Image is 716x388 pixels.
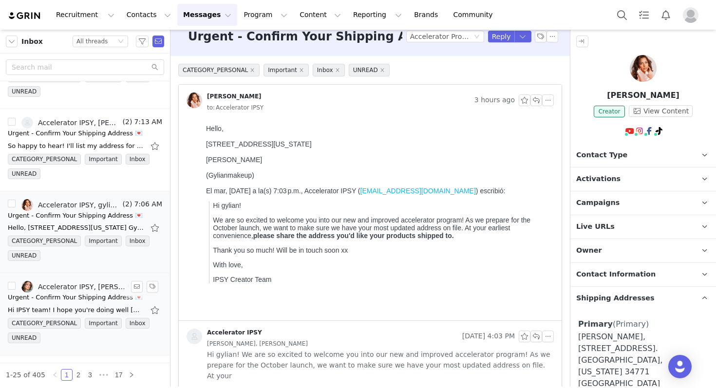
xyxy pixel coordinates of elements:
[6,369,45,381] li: 1-25 of 405
[294,4,347,26] button: Content
[683,7,698,23] img: placeholder-profile.jpg
[187,329,262,344] a: Accelerator IPSY
[178,64,260,76] span: CATEGORY_PERSONAL
[61,370,72,380] a: 1
[462,331,515,342] span: [DATE] 4:03 PM
[576,222,615,232] span: Live URLs
[177,4,237,26] button: Messages
[8,211,143,221] div: Urgent - Confirm Your Shipping Address 💌
[73,370,84,380] a: 2
[349,64,390,76] span: UNREAD
[488,31,515,42] button: Reply
[49,369,61,381] li: Previous Page
[8,11,42,20] img: grin logo
[313,64,345,76] span: Inbox
[299,68,304,73] i: icon: close
[4,35,348,43] div: [PERSON_NAME]
[578,319,613,329] span: Primary
[11,140,348,148] p: With love,
[576,269,656,280] span: Contact Information
[335,68,340,73] i: icon: close
[152,36,164,47] span: Send Email
[126,154,150,165] span: Inbox
[85,236,122,246] span: Important
[21,199,121,211] a: Accelerator IPSY, gylian [PERSON_NAME]
[129,372,134,378] i: icon: right
[594,106,625,117] span: Creator
[85,154,122,165] span: Important
[52,372,58,378] i: icon: left
[8,168,40,179] span: UNREAD
[668,355,692,378] div: Open Intercom Messenger
[4,4,348,58] div: Hello,
[121,199,132,209] span: (2)
[6,59,164,75] input: Search mail
[21,117,33,129] img: ee6eeb3d-703b-4684-bfe6-beb95aa48e85--s.jpg
[61,369,73,381] li: 1
[96,369,112,381] li: Next 3 Pages
[158,66,274,74] a: [EMAIL_ADDRESS][DOMAIN_NAME]
[76,36,108,47] div: All threads
[85,370,95,380] a: 3
[8,305,144,315] div: Hi IPSY team! I hope you're doing well today! Thank you so much for accepting me into your accele...
[51,111,252,119] strong: please share the address you'd like your products shipped to.
[21,199,33,211] img: 95ea19da-519b-46ae-96be-bf04cb44b777.jpg
[112,370,126,380] a: 17
[576,245,602,256] span: Owner
[380,68,385,73] i: icon: close
[126,318,150,329] span: Inbox
[73,369,84,381] li: 2
[8,333,40,343] span: UNREAD
[85,318,122,329] span: Important
[11,126,348,133] p: Thank you so much! Will be in touch soon xx
[474,94,515,106] span: 3 hours ago
[4,19,348,27] div: [STREET_ADDRESS][US_STATE]
[207,349,554,381] span: Hi gylian! We are so excited to welcome you into our new and improved accelerator program! As we ...
[250,68,255,73] i: icon: close
[11,81,348,89] p: Hi gylian!
[21,37,43,47] span: Inbox
[207,92,262,100] div: [PERSON_NAME]
[11,95,348,119] p: We are so excited to welcome you into our new and improved accelerator program! As we prepare for...
[347,4,408,26] button: Reporting
[151,64,158,71] i: icon: search
[410,31,472,42] div: Accelerator Program Q3 2025
[38,119,121,127] div: Accelerator IPSY, [PERSON_NAME]
[207,329,262,336] div: Accelerator IPSY
[4,51,348,58] div: (Gylianmakeup)
[126,281,137,291] span: (2)
[633,4,655,26] a: Tasks
[126,236,150,246] span: Inbox
[96,369,112,381] span: •••
[677,7,708,23] button: Profile
[611,4,633,26] button: Search
[576,150,627,161] span: Contact Type
[8,129,143,138] div: Urgent - Confirm Your Shipping Address 💌
[8,293,143,302] div: Urgent - Confirm Your Shipping Address 💌
[576,293,655,304] span: Shipping Addresses
[408,4,447,26] a: Brands
[38,201,121,209] div: Accelerator IPSY, gylian [PERSON_NAME]
[118,38,124,45] i: icon: down
[121,4,177,26] button: Contacts
[8,236,81,246] span: CATEGORY_PERSONAL
[187,92,262,108] a: [PERSON_NAME]
[8,223,144,233] div: Hello, 1881 Napoli Drive, Saint Cloud Florida 34771 Gylian Ramirez (Gylianmakeup) El mar, 30 sept...
[238,4,293,26] button: Program
[8,154,81,165] span: CATEGORY_PERSONAL
[613,319,649,329] span: (Primary)
[576,198,620,208] span: Campaigns
[112,369,126,381] li: 17
[636,127,643,135] img: instagram.svg
[187,92,202,108] img: 95ea19da-519b-46ae-96be-bf04cb44b777.jpg
[8,250,40,261] span: UNREAD
[38,283,126,291] div: Accelerator IPSY, [PERSON_NAME]
[179,85,562,121] div: [PERSON_NAME] 3 hours agoto:Accelerator IPSY
[264,64,309,76] span: Important
[576,174,621,185] span: Activations
[188,28,470,45] h3: Urgent - Confirm Your Shipping Address 💌
[126,369,137,381] li: Next Page
[21,117,121,129] a: Accelerator IPSY, [PERSON_NAME]
[50,4,120,26] button: Recruitment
